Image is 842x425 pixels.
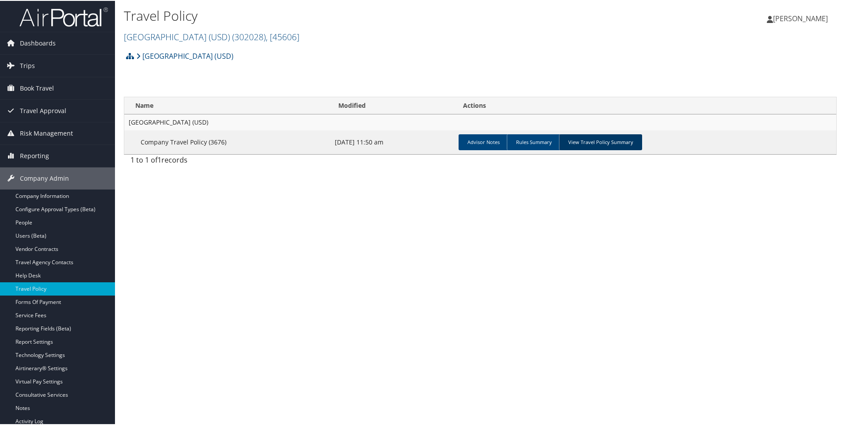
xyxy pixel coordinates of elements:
[136,46,233,64] a: [GEOGRAPHIC_DATA] (USD)
[124,114,836,129] td: [GEOGRAPHIC_DATA] (USD)
[232,30,266,42] span: ( 302028 )
[124,96,330,114] th: Name: activate to sort column ascending
[130,154,295,169] div: 1 to 1 of records
[157,154,161,164] span: 1
[459,133,509,149] a: Advisor Notes
[559,133,642,149] a: View Travel Policy Summary
[20,31,56,53] span: Dashboards
[20,99,66,121] span: Travel Approval
[330,96,455,114] th: Modified: activate to sort column ascending
[507,133,561,149] a: Rules Summary
[20,76,54,99] span: Book Travel
[20,121,73,144] span: Risk Management
[124,6,599,24] h1: Travel Policy
[20,54,35,76] span: Trips
[767,4,837,31] a: [PERSON_NAME]
[455,96,836,114] th: Actions
[20,144,49,166] span: Reporting
[773,13,828,23] span: [PERSON_NAME]
[20,167,69,189] span: Company Admin
[124,129,330,153] td: Company Travel Policy (3676)
[330,129,455,153] td: [DATE] 11:50 am
[124,30,299,42] a: [GEOGRAPHIC_DATA] (USD)
[266,30,299,42] span: , [ 45606 ]
[19,6,108,27] img: airportal-logo.png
